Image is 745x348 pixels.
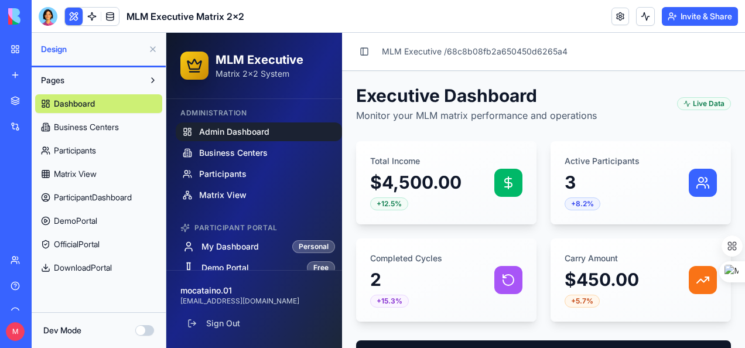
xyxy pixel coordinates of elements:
span: Matrix View [33,156,80,168]
div: mocataino.01 [14,252,162,264]
span: Business Centers [54,121,119,133]
p: Monitor your MLM matrix performance and operations [190,76,430,90]
span: Dashboard [54,98,95,110]
span: Pages [41,74,64,86]
div: Personal [126,207,169,220]
span: Business Centers [33,114,101,126]
nav: MLM Executive / 68c8b08fb2a650450d6265a4 [216,13,565,25]
span: MLM Executive Matrix 2x2 [127,9,244,23]
span: Admin Dashboard [33,93,103,105]
div: Administration [5,71,171,90]
span: Design [41,43,143,55]
label: Dev Mode [43,325,81,336]
div: Live Data [511,64,565,77]
h1: Executive Dashboard [190,52,430,73]
a: Participants [35,141,162,160]
p: $4,500.00 [204,139,295,160]
a: Demo PortalFree [9,226,176,244]
a: Business Centers [9,111,176,129]
span: ParticipantDashboard [54,192,132,203]
span: DemoPortal [54,215,97,227]
a: DemoPortal [35,211,162,230]
p: Active Participants [398,122,473,134]
div: +5.7% [398,262,433,275]
button: Invite & Share [662,7,738,26]
a: Business Centers [35,118,162,137]
div: Free [141,228,169,241]
span: Demo Portal [35,229,83,241]
a: Dashboard [35,94,162,113]
p: Completed Cycles [204,220,276,231]
div: +15.3% [204,262,242,275]
span: Participants [33,135,80,147]
div: +8.2% [398,165,434,178]
p: $450.00 [398,236,473,257]
button: Pages [35,71,143,90]
p: Matrix 2x2 System [49,35,137,47]
img: logo [8,8,81,25]
span: DownloadPortal [54,262,112,274]
a: Matrix View [35,165,162,183]
p: Carry Amount [398,220,473,231]
a: ParticipantDashboard [35,188,162,207]
a: My DashboardPersonal [9,204,176,223]
a: OfficialPortal [35,235,162,254]
span: Participants [54,145,96,156]
p: 3 [398,139,473,160]
a: Participants [9,132,176,151]
a: DownloadPortal [35,258,162,277]
span: Matrix View [54,168,97,180]
span: My Dashboard [35,208,93,220]
span: M [6,322,25,341]
h1: MLM Executive [49,19,137,35]
div: [EMAIL_ADDRESS][DOMAIN_NAME] [14,264,162,273]
button: Sign Out [14,280,162,301]
div: +12.5% [204,165,242,178]
span: OfficialPortal [54,238,100,250]
p: 2 [204,236,276,257]
p: Total Income [204,122,295,134]
div: Participant Portal [5,186,171,204]
a: Matrix View [9,153,176,172]
a: Admin Dashboard [9,90,176,108]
